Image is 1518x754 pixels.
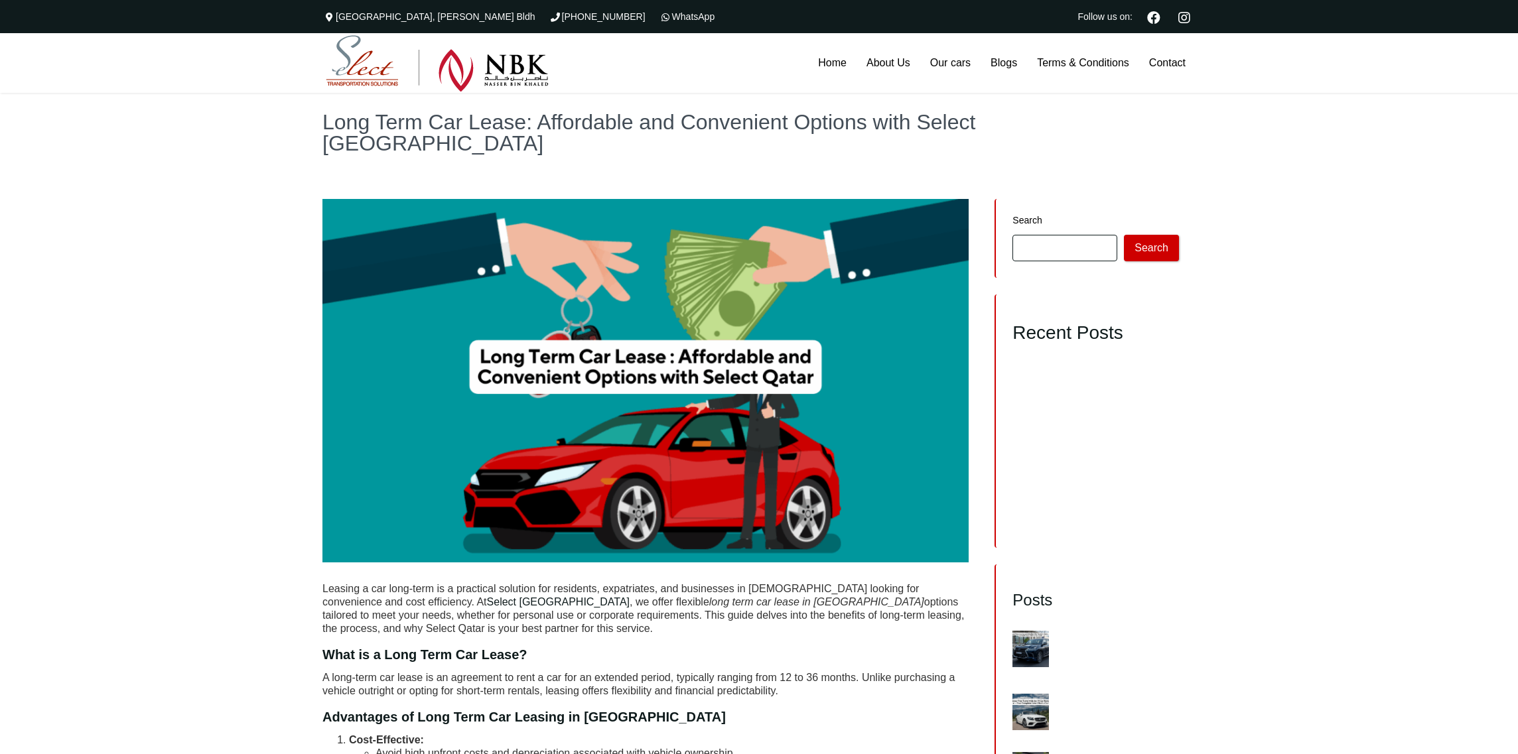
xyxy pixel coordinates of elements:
[322,199,969,562] img: Long Term Car Lease in Qatar - Affordable Options | Select Qatar
[1012,694,1049,730] img: Unlock Stress-Free Travel with the #1 Car Rental Service in Qatar – Your Complete Select Rent a C...
[1012,432,1168,462] a: Unlock Comfort & Space: Rent the Maxus G10 in [GEOGRAPHIC_DATA] [DATE]!
[659,11,715,22] a: WhatsApp
[1172,9,1196,24] a: Instagram
[322,710,726,724] strong: Advantages of Long Term Car Leasing in [GEOGRAPHIC_DATA]
[1142,9,1166,24] a: Facebook
[1012,466,1174,495] a: Ultimate Stress‑Free Guide: Car Rental [GEOGRAPHIC_DATA] with Select Rent a Car
[1012,216,1179,225] label: Search
[1012,322,1179,344] h2: Recent Posts
[1059,683,1178,740] a: Unlock Stress-Free Travel with the #1 Car Rental Service in [GEOGRAPHIC_DATA] – Your Complete Sel...
[322,671,969,698] p: A long-term car lease is an agreement to rent a car for an extended period, typically ranging fro...
[322,582,969,635] p: Leasing a car long-term is a practical solution for residents, expatriates, and businesses in [DE...
[322,111,1196,154] h1: Long Term Car Lease: Affordable and Convenient Options with Select [GEOGRAPHIC_DATA]
[326,35,549,92] img: Select Rent a Car
[1012,631,1049,667] img: Conquer Every Journey with the Best SUV Rental in Qatar – Your Complete Select Rent a Car Guide
[1027,33,1139,93] a: Terms & Conditions
[1012,357,1178,386] a: Conquer Every Journey with the Best SUV Rental in [GEOGRAPHIC_DATA] – Your Complete Select Rent a...
[549,11,646,22] a: [PHONE_NUMBER]
[981,33,1027,93] a: Blogs
[349,734,424,745] strong: Cost-Effective:
[808,33,857,93] a: Home
[1012,590,1179,610] h3: Posts
[857,33,920,93] a: About Us
[920,33,981,93] a: Our cars
[1012,499,1168,519] a: Rent a Car Qatar with Driver – 2025 Ultimate Guide for Hassle‑Free Travel
[1059,625,1178,672] a: Conquer Every Journey with the Best SUV Rental in [GEOGRAPHIC_DATA] – Your Complete Select Rent a...
[322,647,527,662] strong: What is a Long Term Car Lease?
[1124,235,1179,261] button: Search
[1012,390,1167,428] a: Unlock Stress-Free Travel with the #1 Car Rental Service in [GEOGRAPHIC_DATA] – Your Complete Sel...
[487,596,630,607] a: Select [GEOGRAPHIC_DATA]
[1139,33,1196,93] a: Contact
[709,596,924,607] em: long term car lease in [GEOGRAPHIC_DATA]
